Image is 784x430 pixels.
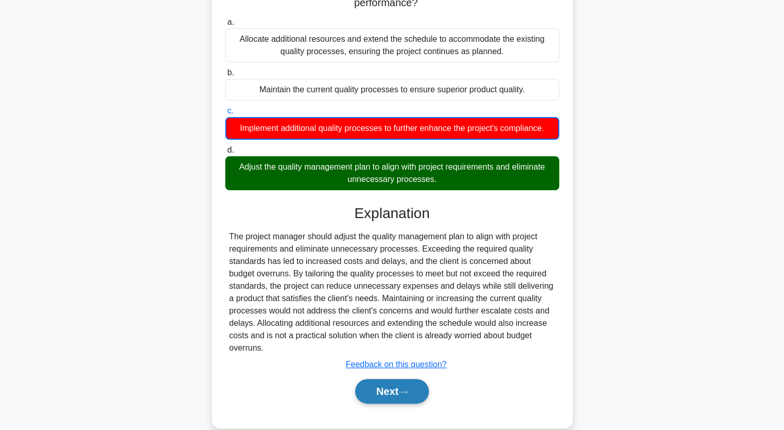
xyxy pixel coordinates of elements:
[355,379,429,404] button: Next
[227,18,234,26] span: a.
[225,79,559,101] div: Maintain the current quality processes to ensure superior product quality.
[231,205,553,222] h3: Explanation
[227,68,234,77] span: b.
[346,360,447,369] a: Feedback on this question?
[225,117,559,140] div: Implement additional quality processes to further enhance the project's compliance.
[229,230,555,354] div: The project manager should adjust the quality management plan to align with project requirements ...
[225,28,559,62] div: Allocate additional resources and extend the schedule to accommodate the existing quality process...
[225,156,559,190] div: Adjust the quality management plan to align with project requirements and eliminate unnecessary p...
[227,145,234,154] span: d.
[227,106,233,115] span: c.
